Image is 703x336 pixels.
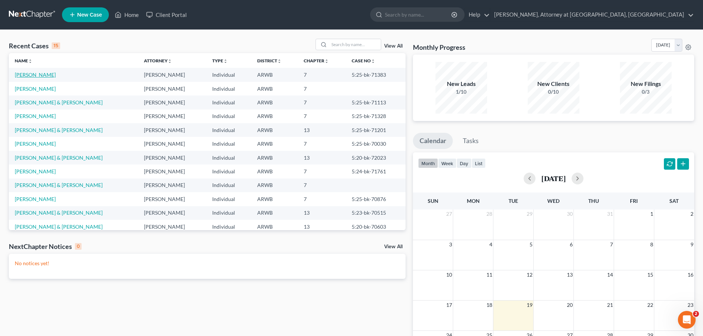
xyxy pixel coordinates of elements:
div: New Leads [435,80,487,88]
i: unfold_more [28,59,32,63]
td: Individual [206,164,251,178]
td: 7 [298,68,346,82]
td: 7 [298,137,346,150]
td: 13 [298,123,346,137]
td: [PERSON_NAME] [138,179,206,192]
span: 27 [445,209,453,218]
td: ARWB [251,68,298,82]
span: 9 [690,240,694,249]
a: [PERSON_NAME] [15,113,56,119]
i: unfold_more [324,59,329,63]
td: [PERSON_NAME] [138,110,206,123]
span: 31 [606,209,614,218]
td: ARWB [251,220,298,233]
a: [PERSON_NAME], Attorney at [GEOGRAPHIC_DATA], [GEOGRAPHIC_DATA] [490,8,694,21]
td: 13 [298,151,346,164]
a: Case Nounfold_more [352,58,375,63]
iframe: Intercom live chat [678,311,696,329]
span: Thu [588,198,599,204]
td: 5:25-bk-71383 [346,68,406,82]
td: [PERSON_NAME] [138,220,206,233]
td: Individual [206,206,251,220]
td: 5:25-bk-70876 [346,192,406,206]
td: 5:23-bk-70515 [346,206,406,220]
span: Mon [467,198,480,204]
td: [PERSON_NAME] [138,96,206,109]
a: Client Portal [142,8,190,21]
td: Individual [206,220,251,233]
span: Wed [547,198,559,204]
a: [PERSON_NAME] & [PERSON_NAME] [15,99,103,105]
div: 1/10 [435,88,487,96]
p: No notices yet! [15,260,400,267]
i: unfold_more [223,59,228,63]
td: 13 [298,220,346,233]
div: NextChapter Notices [9,242,82,251]
td: [PERSON_NAME] [138,82,206,96]
td: 5:25-bk-71201 [346,123,406,137]
a: View All [384,244,403,249]
i: unfold_more [277,59,282,63]
td: Individual [206,192,251,206]
a: [PERSON_NAME] [15,86,56,92]
h3: Monthly Progress [413,43,465,52]
td: ARWB [251,82,298,96]
a: Home [111,8,142,21]
button: week [438,158,456,168]
td: Individual [206,82,251,96]
span: 3 [448,240,453,249]
input: Search by name... [329,39,381,50]
td: ARWB [251,164,298,178]
a: Help [465,8,490,21]
span: Sat [669,198,679,204]
a: Nameunfold_more [15,58,32,63]
i: unfold_more [371,59,375,63]
a: [PERSON_NAME] & [PERSON_NAME] [15,182,103,188]
div: 0/10 [528,88,579,96]
span: 20 [566,301,573,309]
td: ARWB [251,179,298,192]
td: Individual [206,137,251,150]
div: 0 [75,243,82,250]
td: 7 [298,110,346,123]
td: [PERSON_NAME] [138,123,206,137]
span: 13 [566,270,573,279]
td: ARWB [251,151,298,164]
span: 21 [606,301,614,309]
button: month [418,158,438,168]
td: Individual [206,179,251,192]
td: [PERSON_NAME] [138,192,206,206]
td: Individual [206,68,251,82]
span: 22 [647,301,654,309]
span: 2 [693,311,699,317]
span: 18 [486,301,493,309]
span: 4 [489,240,493,249]
div: 15 [52,42,60,49]
td: [PERSON_NAME] [138,164,206,178]
span: Tue [509,198,518,204]
td: ARWB [251,96,298,109]
td: Individual [206,110,251,123]
td: Individual [206,96,251,109]
span: 2 [690,209,694,218]
td: 7 [298,82,346,96]
a: [PERSON_NAME] & [PERSON_NAME] [15,224,103,230]
a: Chapterunfold_more [304,58,329,63]
span: 28 [486,209,493,218]
span: 16 [687,270,694,279]
span: 14 [606,270,614,279]
span: 1 [649,209,654,218]
td: 5:20-bk-72023 [346,151,406,164]
td: [PERSON_NAME] [138,206,206,220]
span: 5 [529,240,533,249]
td: 5:25-bk-70030 [346,137,406,150]
a: [PERSON_NAME] & [PERSON_NAME] [15,155,103,161]
span: 6 [569,240,573,249]
span: Sun [428,198,438,204]
a: [PERSON_NAME] [15,141,56,147]
td: [PERSON_NAME] [138,151,206,164]
a: [PERSON_NAME] & [PERSON_NAME] [15,127,103,133]
a: Typeunfold_more [212,58,228,63]
td: ARWB [251,137,298,150]
span: 19 [526,301,533,309]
